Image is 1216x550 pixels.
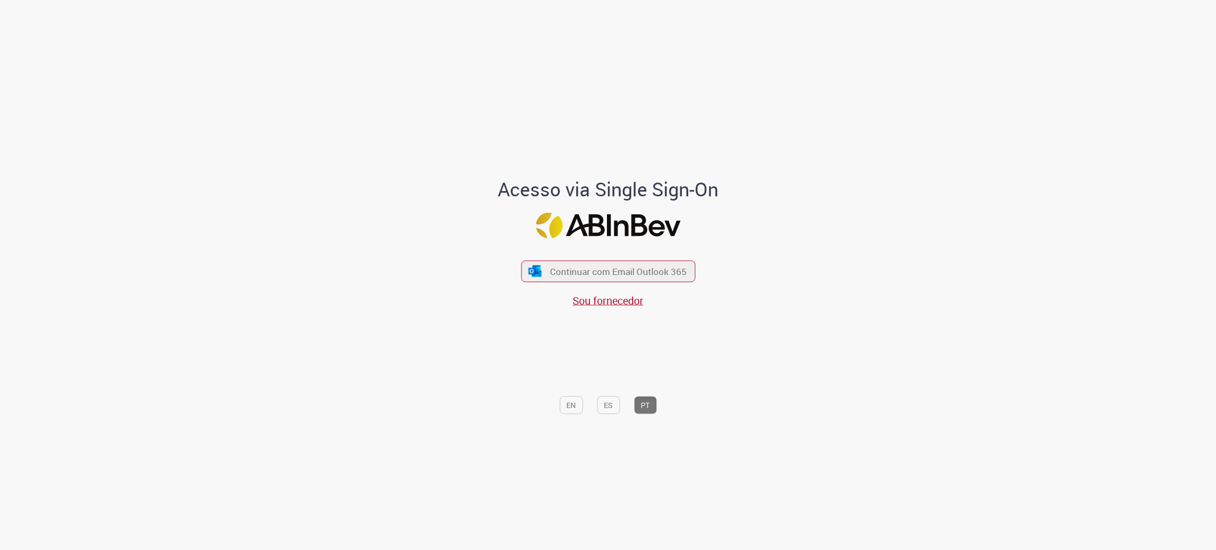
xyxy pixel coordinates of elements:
a: Sou fornecedor [573,293,643,308]
button: EN [559,396,583,414]
img: ícone Azure/Microsoft 360 [528,265,543,277]
button: ES [597,396,620,414]
button: PT [634,396,657,414]
button: ícone Azure/Microsoft 360 Continuar com Email Outlook 365 [521,260,695,282]
img: Logo ABInBev [536,213,680,239]
h1: Acesso via Single Sign-On [462,179,755,200]
span: Continuar com Email Outlook 365 [550,265,687,278]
